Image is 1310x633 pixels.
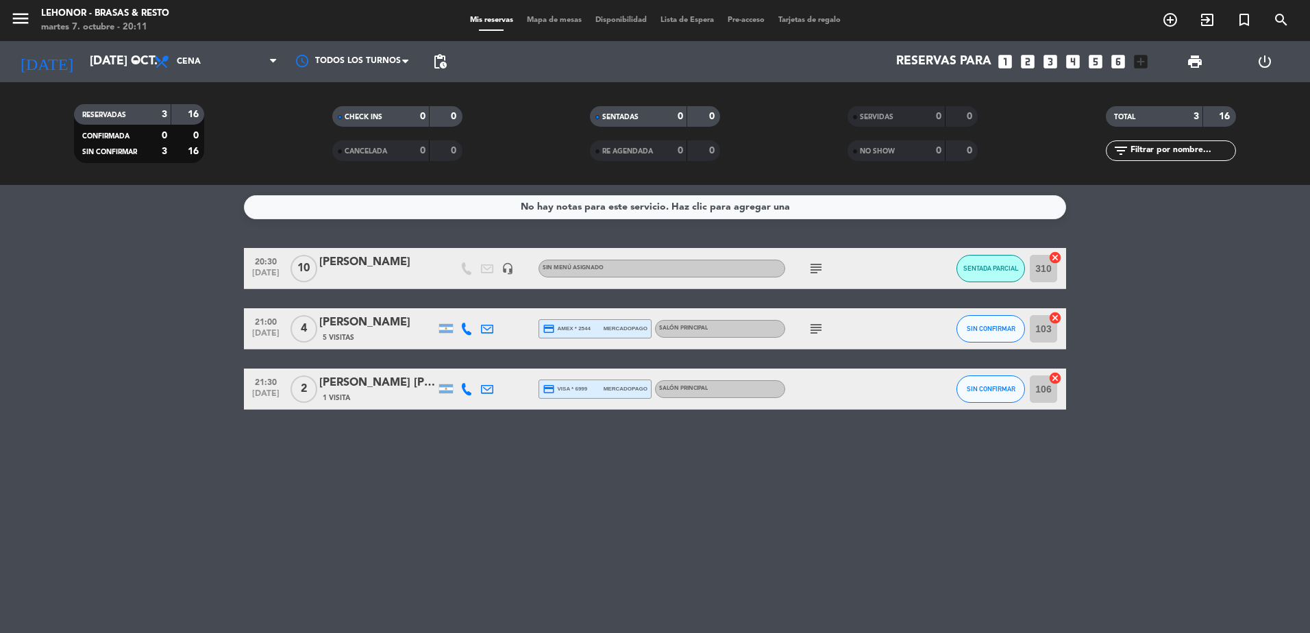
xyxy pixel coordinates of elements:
i: cancel [1048,371,1062,385]
span: SALÓN PRINCIPAL [659,386,708,391]
strong: 0 [967,146,975,156]
span: print [1187,53,1203,70]
span: Cena [177,57,201,66]
span: CANCELADA [345,148,387,155]
i: looks_two [1019,53,1037,71]
span: 1 Visita [323,393,350,404]
span: Pre-acceso [721,16,771,24]
span: 21:00 [249,313,283,329]
div: [PERSON_NAME] [319,314,436,332]
span: SIN CONFIRMAR [967,325,1015,332]
i: turned_in_not [1236,12,1252,28]
i: subject [808,321,824,337]
strong: 3 [162,110,167,119]
button: SIN CONFIRMAR [956,315,1025,343]
div: No hay notas para este servicio. Haz clic para agregar una [521,199,790,215]
div: [PERSON_NAME] [PERSON_NAME] [319,374,436,392]
i: menu [10,8,31,29]
span: TOTAL [1114,114,1135,121]
input: Filtrar por nombre... [1129,143,1235,158]
span: mercadopago [604,324,647,333]
span: Lista de Espera [654,16,721,24]
strong: 0 [193,131,201,140]
strong: 0 [709,146,717,156]
i: headset_mic [502,262,514,275]
strong: 0 [678,146,683,156]
strong: 0 [162,131,167,140]
strong: 0 [936,112,941,121]
i: looks_5 [1087,53,1104,71]
span: [DATE] [249,389,283,405]
strong: 3 [1194,112,1199,121]
strong: 3 [162,147,167,156]
i: looks_3 [1041,53,1059,71]
strong: 16 [188,147,201,156]
span: SIN CONFIRMAR [82,149,137,156]
span: mercadopago [604,384,647,393]
span: RESERVADAS [82,112,126,119]
i: subject [808,260,824,277]
span: [DATE] [249,329,283,345]
strong: 16 [1219,112,1233,121]
i: search [1273,12,1289,28]
i: cancel [1048,251,1062,264]
strong: 0 [936,146,941,156]
i: add_box [1132,53,1150,71]
button: SENTADA PARCIAL [956,255,1025,282]
i: add_circle_outline [1162,12,1178,28]
span: Mapa de mesas [520,16,589,24]
i: credit_card [543,383,555,395]
span: amex * 2544 [543,323,591,335]
strong: 0 [709,112,717,121]
span: Tarjetas de regalo [771,16,848,24]
span: Reservas para [896,55,991,69]
div: martes 7. octubre - 20:11 [41,21,169,34]
span: NO SHOW [860,148,895,155]
span: 5 Visitas [323,332,354,343]
strong: 0 [451,112,459,121]
div: Lehonor - Brasas & Resto [41,7,169,21]
i: looks_one [996,53,1014,71]
i: filter_list [1113,142,1129,159]
button: menu [10,8,31,34]
i: power_settings_new [1257,53,1273,70]
span: RE AGENDADA [602,148,653,155]
i: looks_4 [1064,53,1082,71]
strong: 0 [967,112,975,121]
span: SIN CONFIRMAR [967,385,1015,393]
i: looks_6 [1109,53,1127,71]
i: exit_to_app [1199,12,1215,28]
span: SENTADA PARCIAL [963,264,1019,272]
span: CHECK INS [345,114,382,121]
span: visa * 6999 [543,383,587,395]
span: SERVIDAS [860,114,893,121]
strong: 16 [188,110,201,119]
button: SIN CONFIRMAR [956,375,1025,403]
strong: 0 [451,146,459,156]
span: SENTADAS [602,114,639,121]
i: credit_card [543,323,555,335]
i: cancel [1048,311,1062,325]
span: 4 [291,315,317,343]
div: [PERSON_NAME] [319,253,436,271]
strong: 0 [420,112,425,121]
span: Sin menú asignado [543,265,604,271]
i: [DATE] [10,47,83,77]
span: [DATE] [249,269,283,284]
span: CONFIRMADA [82,133,129,140]
span: Mis reservas [463,16,520,24]
span: 20:30 [249,253,283,269]
strong: 0 [678,112,683,121]
span: pending_actions [432,53,448,70]
span: Disponibilidad [589,16,654,24]
i: arrow_drop_down [127,53,144,70]
span: 21:30 [249,373,283,389]
div: LOG OUT [1230,41,1300,82]
strong: 0 [420,146,425,156]
span: SALÓN PRINCIPAL [659,325,708,331]
span: 10 [291,255,317,282]
span: 2 [291,375,317,403]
